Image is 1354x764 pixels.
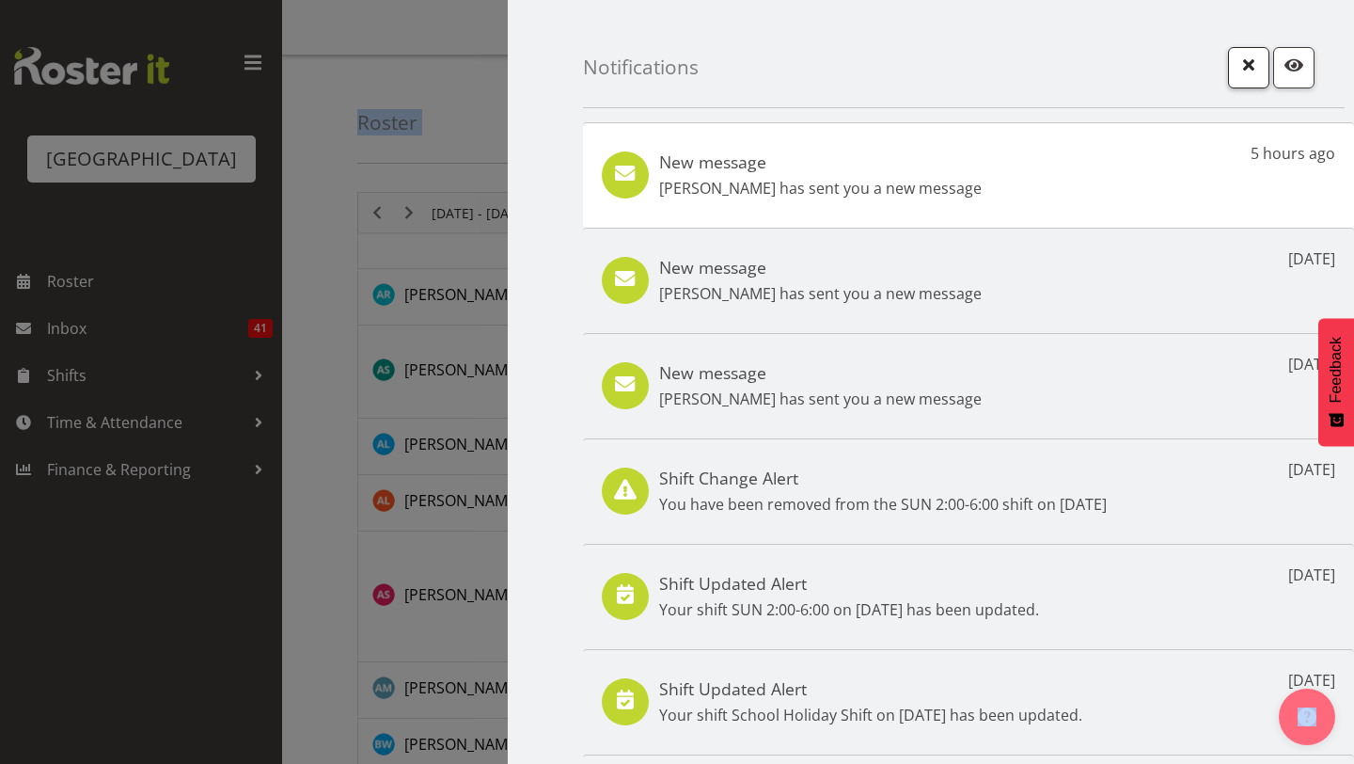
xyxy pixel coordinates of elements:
h5: Shift Updated Alert [659,678,1082,699]
button: Feedback - Show survey [1318,318,1354,446]
h4: Notifications [583,56,699,78]
h5: New message [659,151,982,172]
p: Your shift School Holiday Shift on [DATE] has been updated. [659,704,1082,726]
h5: New message [659,257,982,278]
p: 5 hours ago [1251,142,1335,165]
p: [DATE] [1288,669,1335,692]
img: help-xxl-2.png [1298,708,1316,726]
button: Mark as read [1273,47,1315,88]
h5: Shift Updated Alert [659,573,1039,594]
p: [DATE] [1288,247,1335,270]
p: Your shift SUN 2:00-6:00 on [DATE] has been updated. [659,598,1039,621]
p: [PERSON_NAME] has sent you a new message [659,177,982,199]
button: Close [1228,47,1269,88]
p: [PERSON_NAME] has sent you a new message [659,388,982,410]
p: [DATE] [1288,564,1335,586]
p: [DATE] [1288,458,1335,481]
span: Feedback [1328,337,1345,403]
h5: Shift Change Alert [659,468,1107,488]
p: [DATE] [1288,353,1335,375]
h5: New message [659,362,982,383]
p: You have been removed from the SUN 2:00-6:00 shift on [DATE] [659,493,1107,516]
p: [PERSON_NAME] has sent you a new message [659,282,982,305]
